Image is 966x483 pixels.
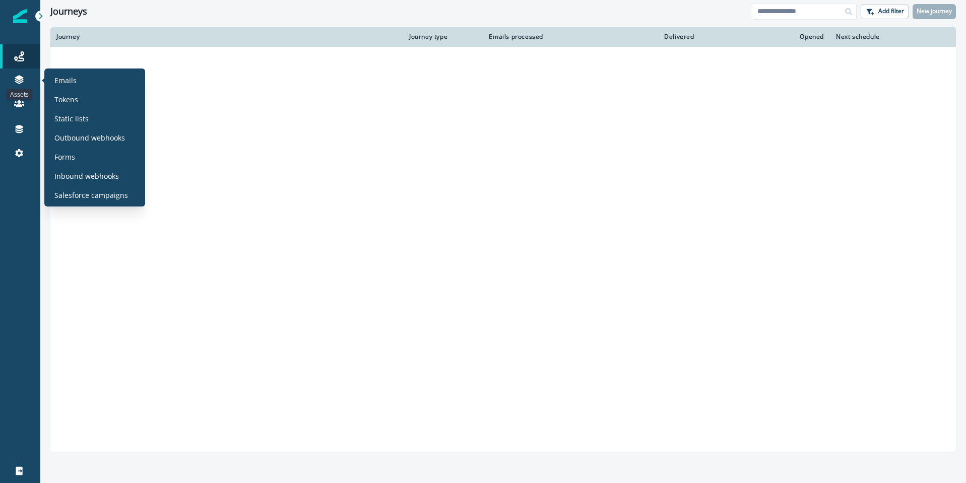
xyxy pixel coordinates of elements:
[409,33,473,41] div: Journey type
[50,6,87,17] h1: Journeys
[54,75,77,86] p: Emails
[54,190,128,200] p: Salesforce campaigns
[56,33,397,41] div: Journey
[48,130,141,145] a: Outbound webhooks
[555,33,694,41] div: Delivered
[913,4,956,19] button: New journey
[54,113,89,124] p: Static lists
[48,92,141,107] a: Tokens
[48,73,141,88] a: Emails
[48,149,141,164] a: Forms
[48,187,141,202] a: Salesforce campaigns
[861,4,909,19] button: Add filter
[917,8,952,15] p: New journey
[485,33,543,41] div: Emails processed
[878,8,904,15] p: Add filter
[48,168,141,183] a: Inbound webhooks
[54,132,125,143] p: Outbound webhooks
[54,152,75,162] p: Forms
[54,171,119,181] p: Inbound webhooks
[54,94,78,105] p: Tokens
[48,111,141,126] a: Static lists
[13,9,27,23] img: Inflection
[836,33,925,41] div: Next schedule
[706,33,824,41] div: Opened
